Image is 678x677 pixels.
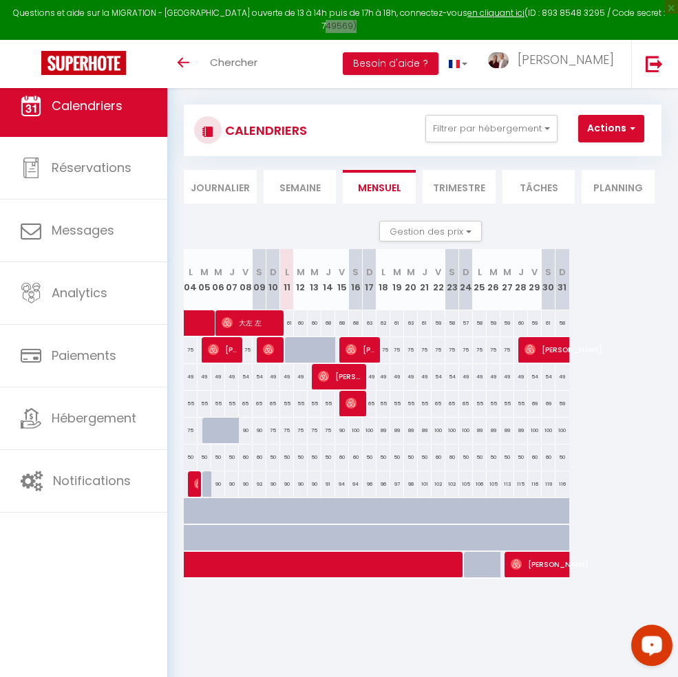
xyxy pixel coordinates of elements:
[198,249,211,310] th: 05
[514,310,528,336] div: 60
[310,266,319,279] abbr: M
[222,310,282,336] span: 大左 左
[487,444,500,470] div: 50
[308,310,321,336] div: 60
[514,471,528,497] div: 115
[239,364,253,389] div: 54
[381,266,385,279] abbr: L
[459,444,473,470] div: 50
[308,471,321,497] div: 90
[432,337,445,363] div: 75
[404,418,418,443] div: 89
[542,249,555,310] th: 30
[473,337,487,363] div: 75
[266,418,280,443] div: 75
[242,266,248,279] abbr: V
[500,364,514,389] div: 49
[542,391,555,416] div: 69
[473,471,487,497] div: 106
[432,310,445,336] div: 59
[500,391,514,416] div: 55
[52,97,123,114] span: Calendriers
[222,115,307,146] h3: CALENDRIERS
[349,310,363,336] div: 68
[263,336,282,363] span: [PERSON_NAME]
[404,249,418,310] th: 20
[339,266,345,279] abbr: V
[555,310,569,336] div: 58
[294,444,308,470] div: 50
[363,471,377,497] div: 96
[432,364,445,389] div: 54
[294,249,308,310] th: 12
[487,391,500,416] div: 55
[211,444,225,470] div: 50
[321,471,335,497] div: 91
[528,471,542,497] div: 116
[377,364,390,389] div: 49
[280,471,294,497] div: 90
[445,310,459,336] div: 58
[52,284,107,301] span: Analytics
[449,266,455,279] abbr: S
[418,444,432,470] div: 50
[229,266,235,279] abbr: J
[184,337,198,363] div: 75
[459,391,473,416] div: 65
[390,337,404,363] div: 75
[335,310,349,336] div: 68
[280,364,294,389] div: 49
[52,222,114,239] span: Messages
[500,249,514,310] th: 27
[225,471,239,497] div: 90
[445,364,459,389] div: 54
[432,444,445,470] div: 60
[404,444,418,470] div: 50
[418,310,432,336] div: 61
[366,266,373,279] abbr: D
[542,310,555,336] div: 61
[646,55,663,72] img: logout
[41,51,126,75] img: Super Booking
[239,249,253,310] th: 08
[198,444,211,470] div: 50
[514,391,528,416] div: 55
[253,249,266,310] th: 09
[393,266,401,279] abbr: M
[542,444,555,470] div: 60
[377,471,390,497] div: 96
[352,266,359,279] abbr: S
[423,170,496,204] li: Trimestre
[503,266,511,279] abbr: M
[266,391,280,416] div: 65
[363,391,377,416] div: 65
[266,444,280,470] div: 50
[390,249,404,310] th: 19
[335,418,349,443] div: 90
[253,471,266,497] div: 92
[528,444,542,470] div: 60
[253,418,266,443] div: 90
[542,418,555,443] div: 100
[294,471,308,497] div: 90
[404,471,418,497] div: 98
[488,52,509,68] img: ...
[214,266,222,279] abbr: M
[363,364,377,389] div: 49
[208,336,240,363] span: [PERSON_NAME]
[473,249,487,310] th: 25
[318,363,364,389] span: [PERSON_NAME]
[390,471,404,497] div: 97
[253,364,266,389] div: 54
[435,266,441,279] abbr: V
[500,418,514,443] div: 89
[184,249,198,310] th: 04
[321,249,335,310] th: 14
[489,266,498,279] abbr: M
[500,337,514,363] div: 75
[363,418,377,443] div: 100
[528,249,542,310] th: 29
[225,391,239,416] div: 55
[425,115,558,142] button: Filtrer par hébergement
[445,418,459,443] div: 100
